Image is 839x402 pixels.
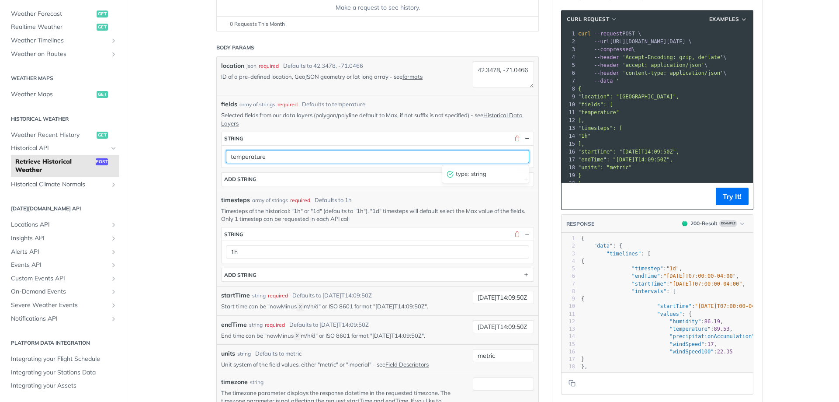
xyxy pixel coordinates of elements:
button: Show subpages for Locations API [110,221,117,228]
div: 8 [562,288,575,295]
span: X [299,304,302,310]
a: On-Demand EventsShow subpages for On-Demand Events [7,285,119,298]
div: 2 [562,242,575,250]
a: Realtime Weatherget [7,21,119,34]
span: "timestep" [632,266,663,272]
a: Integrating your Flight Schedule [7,353,119,366]
div: string [237,350,251,358]
span: Historical API [11,144,108,153]
h2: Historical Weather [7,115,119,123]
h2: Weather Maps [7,74,119,82]
button: Show subpages for Insights API [110,235,117,242]
p: End time can be "nowMinus m/h/d" or ISO 8601 format "[DATE]T14:09:50Z". [221,332,460,340]
span: 0 Requests This Month [230,20,285,28]
span: }, [581,364,588,370]
span: } [578,172,581,178]
div: Defaults to 42.3478, -71.0466 [283,62,363,70]
div: 3 [562,250,575,258]
div: 4 [562,53,576,61]
div: 7 [562,280,575,288]
span: ], [578,141,584,147]
div: Make a request to see history. [220,3,535,12]
a: Integrating your Assets [7,379,119,392]
span: { [578,86,581,92]
span: : , [581,341,717,347]
a: Weather Forecastget [7,7,119,21]
span: { [581,296,584,302]
span: get [97,132,108,139]
div: 12 [562,116,576,124]
span: Integrating your Flight Schedule [11,355,117,364]
a: Field Descriptors [385,361,429,368]
span: fields [221,100,237,109]
span: Weather Forecast [11,10,94,18]
div: 5 [562,61,576,69]
div: required [277,101,298,108]
a: Events APIShow subpages for Events API [7,259,119,272]
span: : , [581,273,739,279]
button: 200200-ResultExample [678,219,749,228]
div: 1 [562,30,576,38]
span: Realtime Weather [11,23,94,31]
span: "precipitationAccumulation" [669,333,755,339]
span: Insights API [11,234,108,243]
span: "timelines" [607,251,641,257]
span: string [471,170,524,178]
span: curl [578,31,591,37]
span: Locations API [11,220,108,229]
span: "endTime": "[DATE]T14:09:50Z", [578,157,673,163]
a: Weather Recent Historyget [7,129,119,142]
span: "temperature" [669,326,711,332]
button: Hide subpages for Historical API [110,145,117,152]
span: --header [594,54,619,60]
button: Show subpages for On-Demand Events [110,288,117,295]
span: : , [581,326,733,332]
button: ADD string [222,268,534,281]
a: Weather on RoutesShow subpages for Weather on Routes [7,48,119,61]
div: Defaults to [DATE]T14:09:50Z [289,321,369,329]
a: formats [402,73,423,80]
button: Examples [706,15,751,24]
span: : , [581,303,771,309]
span: : , [581,318,723,325]
span: : [ [581,288,676,294]
div: 2 [562,38,576,45]
span: 'Accept-Encoding: gzip, deflate' [622,54,723,60]
span: get [97,10,108,17]
span: "windSpeed" [669,341,704,347]
span: Notifications API [11,315,108,323]
span: \ [578,46,635,52]
div: 10 [562,101,576,108]
div: 20 [562,179,576,187]
a: Retrieve Historical Weatherpost [11,155,119,177]
button: Copy to clipboard [566,377,578,390]
div: Defaults to metric [255,350,302,358]
p: Timesteps of the historical: "1h" or "1d" (defaults to "1h"). "1d" timesteps will default select ... [221,207,534,223]
p: ID of a pre-defined location, GeoJSON geometry or lat long array - see [221,73,460,80]
span: ], [578,117,584,123]
span: \ [578,54,727,60]
span: "windSpeed100" [669,349,714,355]
a: Weather TimelinesShow subpages for Weather Timelines [7,34,119,47]
span: Weather Timelines [11,36,108,45]
span: X [296,333,299,339]
button: Hide [523,230,531,238]
span: timesteps [221,196,250,205]
span: get [97,24,108,31]
span: : , [581,281,745,287]
a: Historical Data Layers [221,112,523,126]
div: 16 [562,348,575,356]
a: Notifications APIShow subpages for Notifications API [7,312,119,325]
div: 14 [562,132,576,140]
label: startTime [221,291,250,300]
button: Show subpages for Events API [110,262,117,269]
span: 89.53 [714,326,729,332]
span: \ [578,62,707,68]
span: Custom Events API [11,274,108,283]
span: { [581,235,584,241]
span: 'accept: application/json' [622,62,704,68]
span: get [97,91,108,98]
span: [URL][DOMAIN_NAME][DATE] \ [578,38,692,45]
span: 86.19 [704,318,720,325]
button: Show subpages for Historical Climate Normals [110,181,117,188]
